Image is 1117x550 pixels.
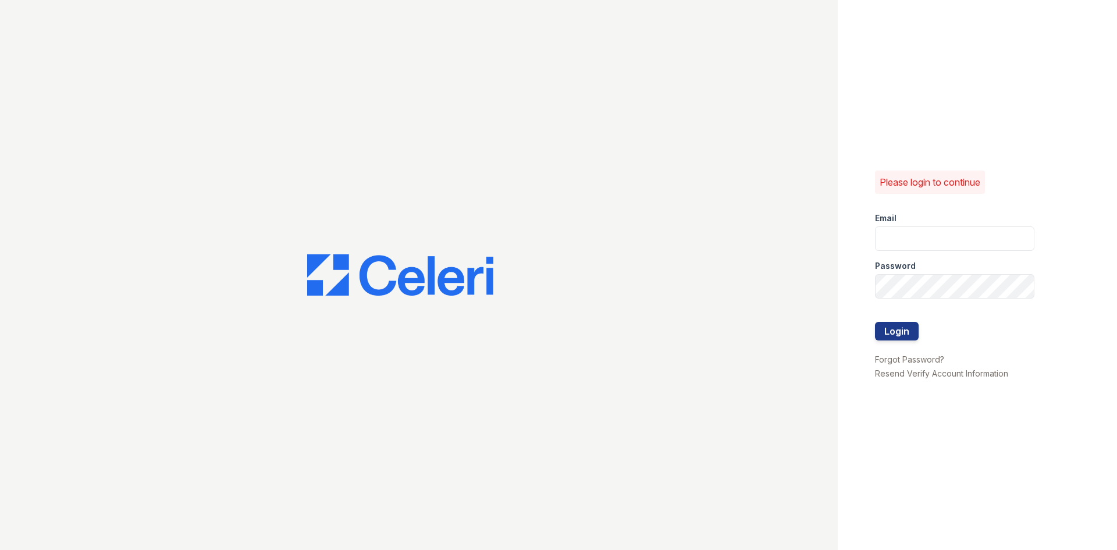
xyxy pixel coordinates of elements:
a: Resend Verify Account Information [875,368,1008,378]
a: Forgot Password? [875,354,944,364]
button: Login [875,322,919,340]
p: Please login to continue [880,175,980,189]
img: CE_Logo_Blue-a8612792a0a2168367f1c8372b55b34899dd931a85d93a1a3d3e32e68fde9ad4.png [307,254,493,296]
label: Email [875,212,897,224]
label: Password [875,260,916,272]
